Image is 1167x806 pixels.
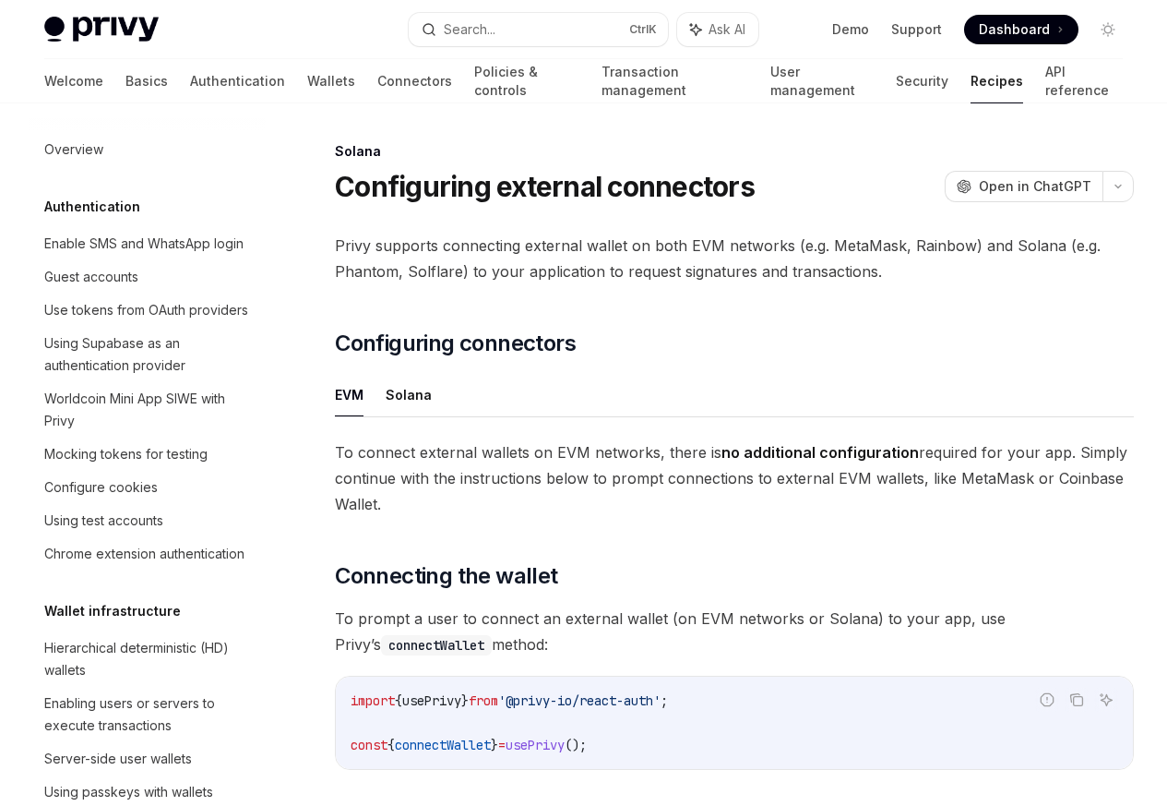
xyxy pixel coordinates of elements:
span: Dashboard [979,20,1050,39]
div: Hierarchical deterministic (HD) wallets [44,637,255,681]
span: } [491,737,498,753]
button: Copy the contents from the code block [1065,688,1089,712]
div: Enabling users or servers to execute transactions [44,692,255,737]
h5: Wallet infrastructure [44,600,181,622]
div: Configure cookies [44,476,158,499]
div: Mocking tokens for testing [44,443,208,465]
span: from [469,692,498,709]
div: Worldcoin Mini App SIWE with Privy [44,388,255,432]
span: Open in ChatGPT [979,177,1091,196]
button: EVM [335,373,363,416]
a: Authentication [190,59,285,103]
span: To prompt a user to connect an external wallet (on EVM networks or Solana) to your app, use Privy... [335,606,1134,657]
h5: Authentication [44,196,140,218]
span: To connect external wallets on EVM networks, there is required for your app. Simply continue with... [335,439,1134,517]
span: const [351,737,387,753]
a: Server-side user wallets [30,742,266,776]
span: Ctrl K [629,22,657,37]
a: Support [891,20,942,39]
span: (); [565,737,587,753]
a: Security [896,59,948,103]
button: Open in ChatGPT [945,171,1102,202]
span: { [395,692,402,709]
span: connectWallet [395,737,491,753]
span: usePrivy [506,737,565,753]
a: Using Supabase as an authentication provider [30,327,266,382]
a: API reference [1045,59,1123,103]
button: Ask AI [1094,688,1118,712]
a: Use tokens from OAuth providers [30,294,266,327]
div: Use tokens from OAuth providers [44,299,248,321]
span: = [498,737,506,753]
span: } [461,692,469,709]
span: Ask AI [709,20,745,39]
span: { [387,737,395,753]
span: import [351,692,395,709]
a: Enable SMS and WhatsApp login [30,227,266,260]
button: Ask AI [677,13,758,46]
div: Using test accounts [44,510,163,532]
button: Search...CtrlK [409,13,668,46]
div: Chrome extension authentication [44,543,244,565]
div: Search... [444,18,495,41]
div: Solana [335,142,1134,161]
a: Guest accounts [30,260,266,294]
div: Guest accounts [44,266,138,288]
a: Demo [832,20,869,39]
a: Dashboard [964,15,1078,44]
div: Overview [44,138,103,161]
img: light logo [44,17,159,42]
a: Configure cookies [30,471,266,504]
span: Configuring connectors [335,329,576,358]
a: Enabling users or servers to execute transactions [30,687,266,742]
a: Recipes [971,59,1023,103]
a: Worldcoin Mini App SIWE with Privy [30,382,266,438]
span: Privy supports connecting external wallet on both EVM networks (e.g. MetaMask, Rainbow) and Solan... [335,233,1134,284]
div: Using passkeys with wallets [44,781,213,803]
a: Connectors [377,59,452,103]
button: Report incorrect code [1035,688,1059,712]
a: User management [770,59,875,103]
span: ; [661,692,668,709]
a: Mocking tokens for testing [30,438,266,471]
a: Chrome extension authentication [30,537,266,571]
span: Connecting the wallet [335,561,557,591]
div: Enable SMS and WhatsApp login [44,233,244,255]
strong: no additional configuration [721,443,919,462]
button: Toggle dark mode [1093,15,1123,44]
span: usePrivy [402,692,461,709]
a: Basics [125,59,168,103]
a: Using test accounts [30,504,266,537]
div: Using Supabase as an authentication provider [44,332,255,377]
a: Hierarchical deterministic (HD) wallets [30,632,266,687]
code: connectWallet [381,635,492,656]
button: Solana [386,373,432,416]
a: Wallets [307,59,355,103]
a: Welcome [44,59,103,103]
a: Overview [30,133,266,166]
a: Transaction management [601,59,747,103]
a: Policies & controls [474,59,579,103]
h1: Configuring external connectors [335,170,755,203]
div: Server-side user wallets [44,748,192,770]
span: '@privy-io/react-auth' [498,692,661,709]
